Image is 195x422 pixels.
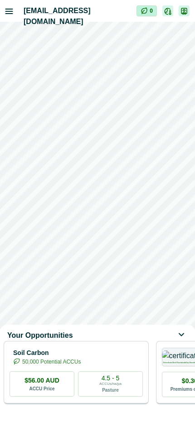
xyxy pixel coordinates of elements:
p: Your Opportunities [7,330,73,341]
p: 50,000 Potential ACCUs [22,358,81,366]
p: Pasture [102,387,119,393]
p: 4.5 - 5 [102,375,120,381]
p: ACCUs/ha/pa [99,381,122,387]
p: ACCU Price [29,385,54,392]
p: Soil Carbon [13,348,81,358]
p: $56.00 AUD [24,376,59,385]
